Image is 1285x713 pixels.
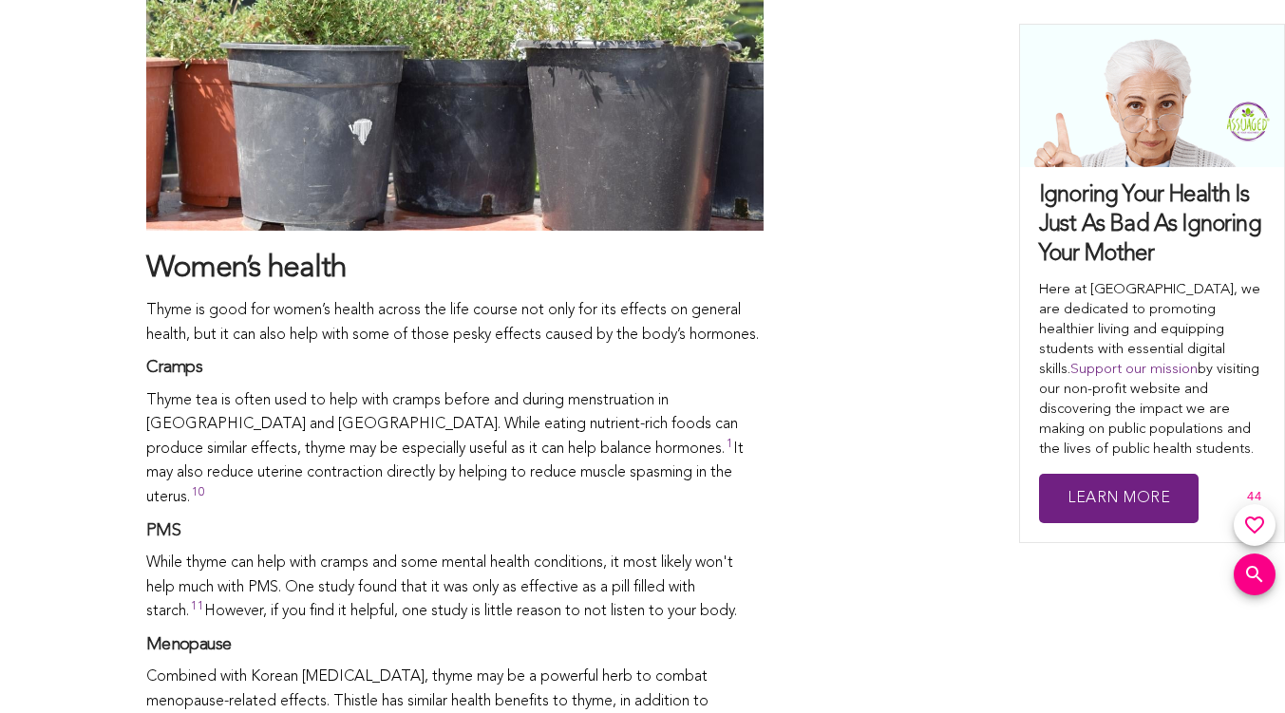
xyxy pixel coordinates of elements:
[146,634,764,656] h4: Menopause
[146,520,764,542] h4: PMS
[146,389,764,511] p: Thyme tea is often used to help with cramps before and during menstruation in [GEOGRAPHIC_DATA] a...
[146,250,764,290] h2: Women’s health
[146,357,764,379] h4: Cramps
[146,299,764,347] p: Thyme is good for women’s health across the life course not only for its effects on general healt...
[192,487,205,508] sup: 10
[727,439,733,460] sup: 1
[1190,622,1285,713] iframe: Chat Widget
[146,552,764,625] p: While thyme can help with cramps and some mental health conditions, it most likely won't help muc...
[1039,474,1199,524] a: Learn More
[191,601,204,622] sup: 11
